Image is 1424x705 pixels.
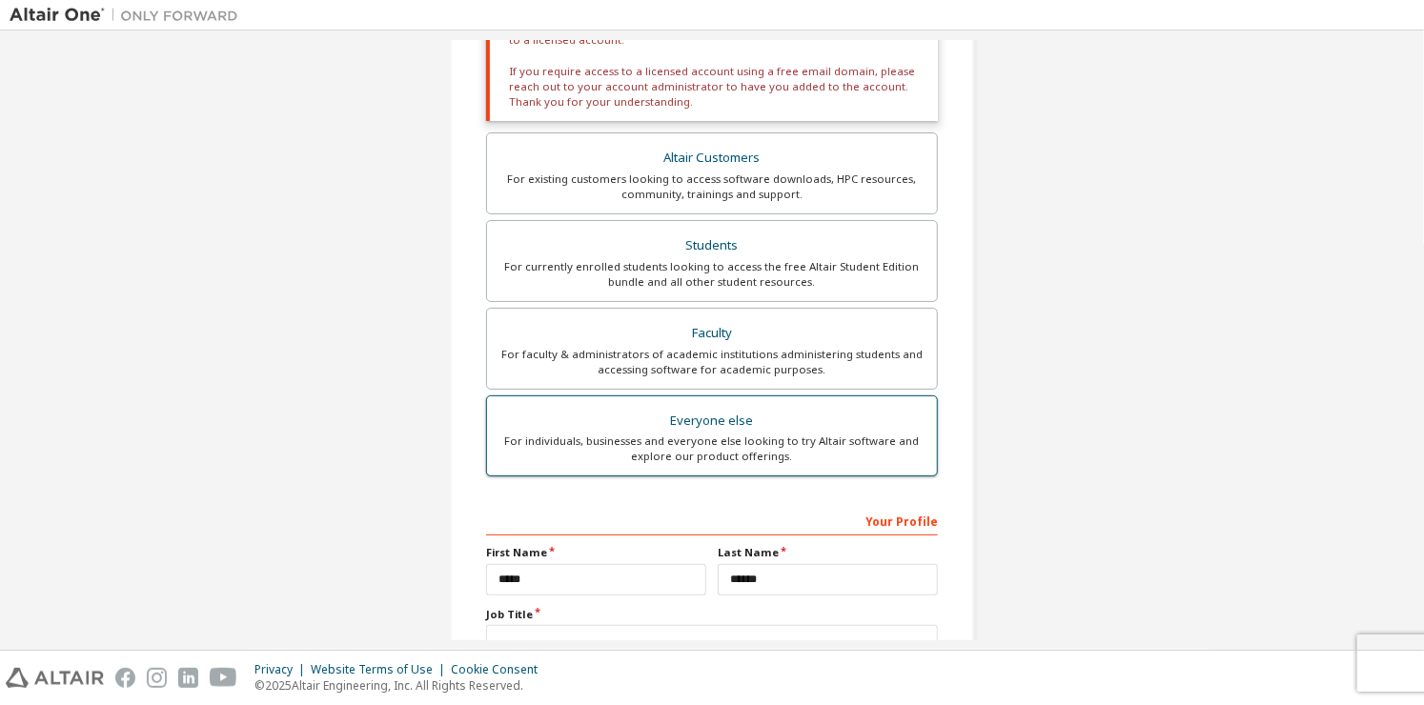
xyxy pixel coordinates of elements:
[498,433,926,464] div: For individuals, businesses and everyone else looking to try Altair software and explore our prod...
[311,662,451,677] div: Website Terms of Use
[498,171,926,202] div: For existing customers looking to access software downloads, HPC resources, community, trainings ...
[10,6,248,25] img: Altair One
[178,668,198,688] img: linkedin.svg
[718,545,938,560] label: Last Name
[147,668,167,688] img: instagram.svg
[210,668,237,688] img: youtube.svg
[498,232,926,259] div: Students
[498,408,926,434] div: Everyone else
[254,662,311,677] div: Privacy
[486,505,938,535] div: Your Profile
[498,259,926,290] div: For currently enrolled students looking to access the free Altair Student Edition bundle and all ...
[115,668,135,688] img: facebook.svg
[498,347,926,377] div: For faculty & administrators of academic institutions administering students and accessing softwa...
[486,607,938,622] label: Job Title
[254,677,549,694] p: © 2025 Altair Engineering, Inc. All Rights Reserved.
[498,145,926,171] div: Altair Customers
[486,545,706,560] label: First Name
[451,662,549,677] div: Cookie Consent
[498,320,926,347] div: Faculty
[6,668,104,688] img: altair_logo.svg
